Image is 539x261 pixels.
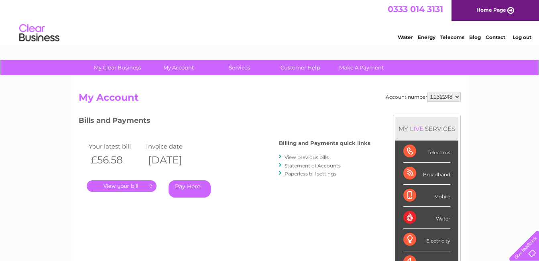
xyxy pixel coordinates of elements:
th: [DATE] [144,152,202,168]
a: Make A Payment [328,60,395,75]
a: 0333 014 3131 [388,4,443,14]
img: logo.png [19,21,60,45]
a: Energy [418,34,435,40]
a: Log out [513,34,531,40]
a: . [87,180,157,192]
a: Contact [486,34,505,40]
a: Services [206,60,273,75]
th: £56.58 [87,152,144,168]
div: Account number [386,92,461,102]
div: Clear Business is a trading name of Verastar Limited (registered in [GEOGRAPHIC_DATA] No. 3667643... [80,4,460,39]
div: Electricity [403,229,450,251]
div: Telecoms [403,141,450,163]
a: Statement of Accounts [285,163,341,169]
h4: Billing and Payments quick links [279,140,370,146]
h3: Bills and Payments [79,115,370,129]
a: Customer Help [267,60,334,75]
a: Water [398,34,413,40]
div: Broadband [403,163,450,185]
td: Invoice date [144,141,202,152]
a: View previous bills [285,154,329,160]
a: Pay Here [169,180,211,198]
a: Paperless bill settings [285,171,336,177]
div: Water [403,207,450,229]
h2: My Account [79,92,461,107]
div: Mobile [403,185,450,207]
td: Your latest bill [87,141,144,152]
div: MY SERVICES [395,117,458,140]
div: LIVE [408,125,425,133]
a: Telecoms [440,34,464,40]
a: Blog [469,34,481,40]
a: My Clear Business [84,60,151,75]
a: My Account [145,60,212,75]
